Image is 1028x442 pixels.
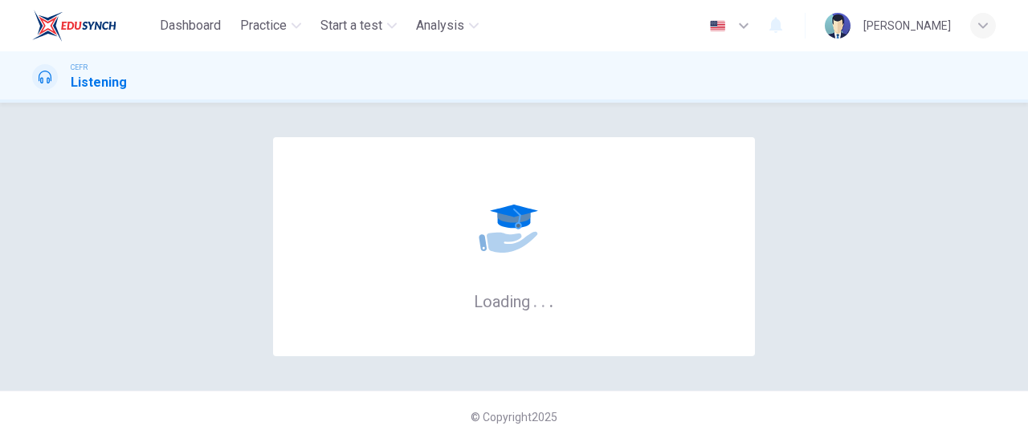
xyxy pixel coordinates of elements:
span: © Copyright 2025 [471,411,557,424]
button: Start a test [314,11,403,40]
span: Analysis [416,16,464,35]
h6: . [532,286,538,313]
h6: Loading [474,290,554,311]
div: [PERSON_NAME] [863,16,951,35]
span: Start a test [320,16,382,35]
button: Dashboard [153,11,227,40]
a: EduSynch logo [32,10,153,42]
button: Analysis [410,11,485,40]
span: CEFR [71,62,88,73]
img: EduSynch logo [32,10,116,42]
img: Profile picture [825,13,851,39]
h6: . [549,286,554,313]
span: Dashboard [160,16,221,35]
span: Practice [240,16,287,35]
img: en [708,20,728,32]
h6: . [541,286,546,313]
button: Practice [234,11,308,40]
iframe: Intercom live chat [973,387,1012,426]
h1: Listening [71,73,127,92]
